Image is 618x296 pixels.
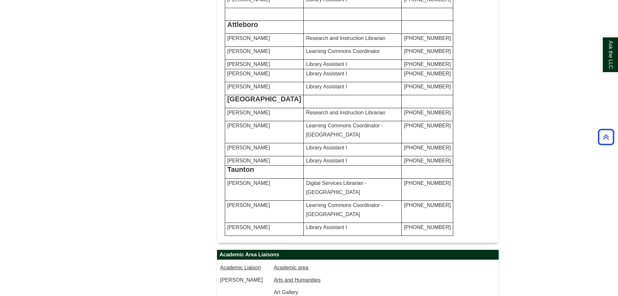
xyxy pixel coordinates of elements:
span: [PHONE_NUMBER] [404,71,451,76]
span: [GEOGRAPHIC_DATA] [227,95,301,103]
span: [PERSON_NAME] [227,180,270,186]
span: Library Assistant I [306,158,347,163]
span: [PHONE_NUMBER] [404,110,451,115]
span: Attleboro [227,21,258,29]
span: [PHONE_NUMBER] [404,123,451,128]
span: [PHONE_NUMBER] [404,48,451,54]
span: [PERSON_NAME] [227,158,270,163]
span: Library Assistant I [306,84,347,89]
a: Back to Top [596,133,616,141]
span: [PERSON_NAME] [227,35,270,41]
span: Research and Instruction Librarian [306,110,385,115]
span: [PERSON_NAME] [227,225,270,230]
span: [PERSON_NAME] [227,61,270,67]
p: [PERSON_NAME] [220,276,274,285]
span: Library Assistant I [306,145,347,150]
span: Digital Services Librarian - [GEOGRAPHIC_DATA] [306,180,367,195]
span: Library Assistant I [306,225,347,230]
span: [PERSON_NAME] [227,110,270,115]
span: [PERSON_NAME] [227,84,270,89]
span: Library Assistant I [306,71,347,76]
span: [PHONE_NUMBER] [404,202,451,208]
u: Arts and Humanities [274,277,321,283]
span: [PHONE_NUMBER] [404,158,451,163]
u: Academic area [274,265,309,270]
span: [PHONE_NUMBER] [404,145,451,150]
span: [PERSON_NAME] [227,123,270,128]
span: [PHONE_NUMBER] [404,35,451,41]
span: Research and Instruction Librarian [306,35,385,41]
span: [PERSON_NAME] [227,48,270,54]
span: [PERSON_NAME] [227,145,270,150]
span: Library Assistant I [306,61,347,67]
u: Academic Liaison [220,265,261,270]
span: [PHONE_NUMBER] [404,84,451,89]
span: [PHONE_NUMBER] [404,225,451,230]
h2: Academic Area Liaisons [217,250,499,260]
span: Learning Commons Coordinator [306,48,380,54]
span: [PHONE_NUMBER] [404,180,451,186]
span: [PERSON_NAME] [227,71,270,76]
span: Learning Commons Coordinator - [GEOGRAPHIC_DATA] [306,123,383,137]
span: [PHONE_NUMBER] [404,61,451,67]
span: Learning Commons Coordinator - [GEOGRAPHIC_DATA] [306,202,383,217]
span: Taunton [227,166,254,174]
span: [PERSON_NAME] [227,202,270,208]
